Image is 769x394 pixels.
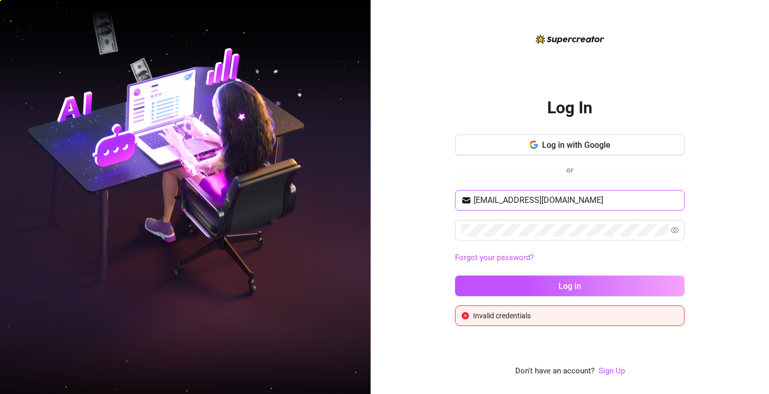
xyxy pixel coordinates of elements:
a: Sign Up [599,365,625,378]
a: Forgot your password? [455,252,685,264]
span: close-circle [462,312,469,319]
input: Your email [474,194,678,207]
span: or [566,165,573,175]
a: Forgot your password? [455,253,534,262]
span: Don't have an account? [515,365,595,378]
button: Log in [455,276,685,296]
button: Log in with Google [455,134,685,155]
div: Invalid credentials [473,310,678,321]
span: eye [671,226,679,234]
img: logo-BBDzfeDw.svg [536,35,604,44]
h2: Log In [547,97,592,118]
a: Sign Up [599,366,625,375]
span: Log in [558,281,581,291]
span: Log in with Google [542,140,610,150]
